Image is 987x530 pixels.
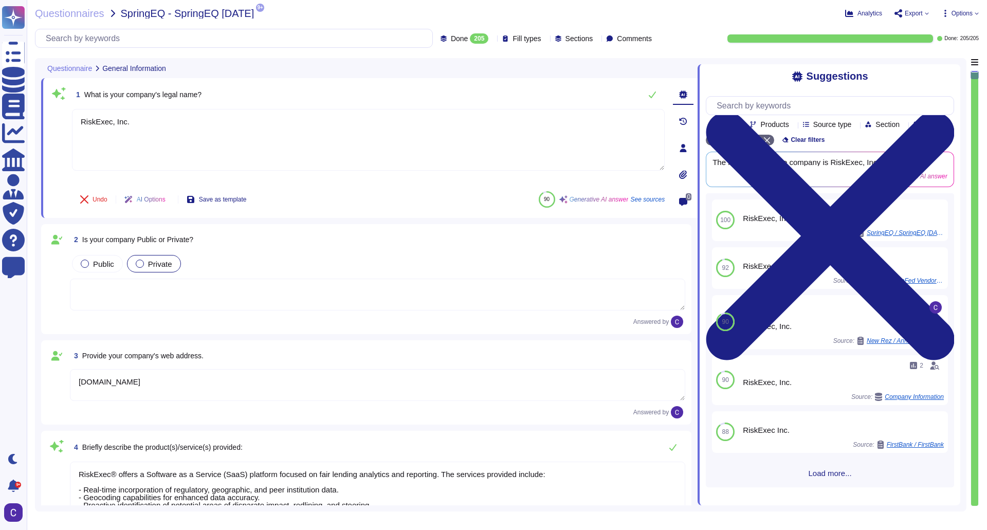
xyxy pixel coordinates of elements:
[671,406,683,418] img: user
[93,260,114,268] span: Public
[72,189,116,210] button: Undo
[199,196,247,203] span: Save as template
[70,369,685,401] textarea: [DOMAIN_NAME]
[82,443,243,451] span: Briefly describe the product(s)/service(s) provided:
[256,4,264,12] span: 9+
[853,441,944,449] span: Source:
[722,377,728,383] span: 90
[720,217,730,223] span: 100
[35,8,104,19] span: Questionnaires
[905,10,923,16] span: Export
[711,97,954,115] input: Search by keywords
[72,91,80,98] span: 1
[845,9,882,17] button: Analytics
[93,196,107,203] span: Undo
[41,29,432,47] input: Search by keywords
[857,10,882,16] span: Analytics
[887,442,944,448] span: FirstBank / FirstBank
[617,35,652,42] span: Comments
[565,35,593,42] span: Sections
[137,196,166,203] span: AI Options
[15,482,21,488] div: 9+
[148,260,172,268] span: Private
[706,469,954,477] span: Load more...
[82,352,204,360] span: Provide your company's web address.
[722,429,728,435] span: 88
[84,90,202,99] span: What is your company's legal name?
[743,426,944,434] div: RiskExec Inc.
[70,352,78,359] span: 3
[72,109,665,171] textarea: RiskExec, Inc.
[686,193,691,200] span: 0
[4,503,23,522] img: user
[102,65,166,72] span: General Information
[70,444,78,451] span: 4
[544,196,550,202] span: 90
[633,409,669,415] span: Answered by
[952,10,973,16] span: Options
[722,319,728,325] span: 90
[513,35,541,42] span: Fill types
[570,196,629,203] span: Generative AI answer
[944,36,958,41] span: Done:
[929,301,942,314] img: user
[2,501,30,524] button: user
[470,33,488,44] div: 205
[178,189,255,210] button: Save as template
[960,36,979,41] span: 205 / 205
[630,196,665,203] span: See sources
[70,236,78,243] span: 2
[82,235,193,244] span: Is your company Public or Private?
[633,319,669,325] span: Answered by
[722,265,728,271] span: 92
[121,8,254,19] span: SpringEQ - SpringEQ [DATE]
[451,35,468,42] span: Done
[671,316,683,328] img: user
[47,65,92,72] span: Questionnaire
